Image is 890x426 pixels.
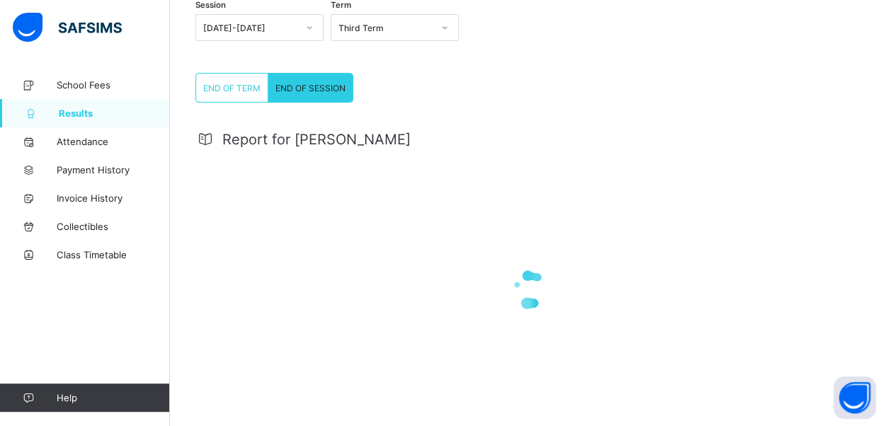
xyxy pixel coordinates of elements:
span: School Fees [57,79,170,91]
span: Class Timetable [57,249,170,260]
span: END OF TERM [203,83,261,93]
button: Open asap [833,376,876,419]
span: Report for [PERSON_NAME] [222,131,411,148]
span: Results [59,108,170,119]
span: Collectibles [57,221,170,232]
span: Help [57,392,169,403]
div: Third Term [338,23,433,33]
img: safsims [13,13,122,42]
div: [DATE]-[DATE] [203,23,297,33]
span: Attendance [57,136,170,147]
span: Payment History [57,164,170,175]
span: END OF SESSION [275,83,346,93]
span: Invoice History [57,192,170,204]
